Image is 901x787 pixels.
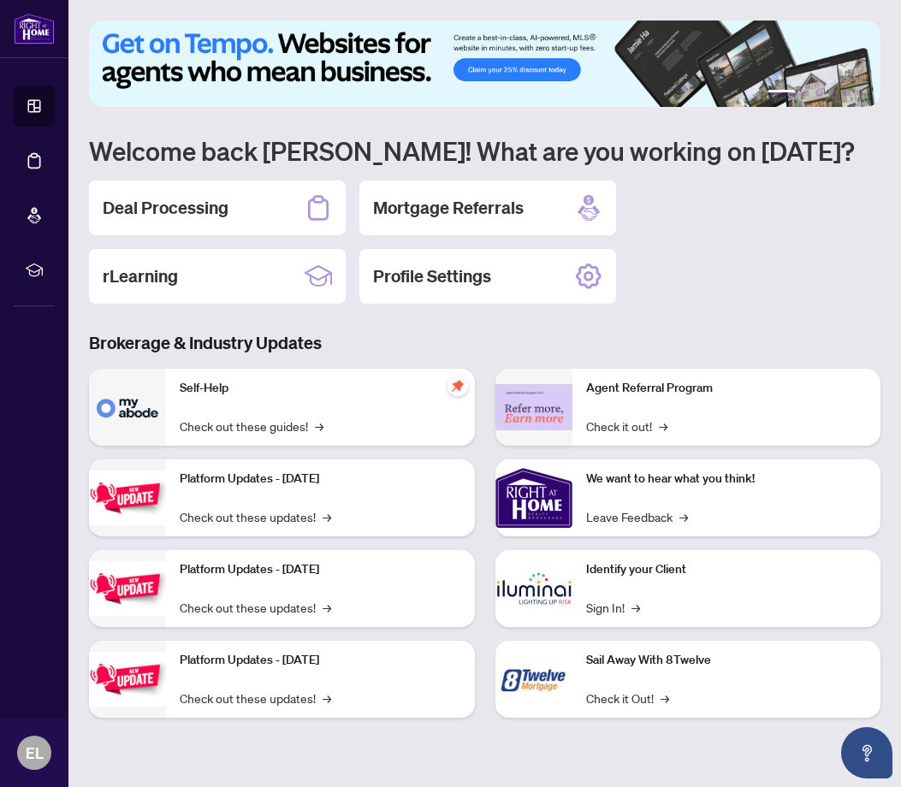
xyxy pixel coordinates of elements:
[586,689,669,707] a: Check it Out!→
[495,384,572,431] img: Agent Referral Program
[661,689,669,707] span: →
[89,470,166,524] img: Platform Updates - July 21, 2025
[315,417,323,435] span: →
[815,90,822,97] button: 3
[843,90,850,97] button: 5
[180,507,331,526] a: Check out these updates!→
[180,379,461,398] p: Self-Help
[180,560,461,579] p: Platform Updates - [DATE]
[586,507,688,526] a: Leave Feedback→
[89,331,880,355] h3: Brokerage & Industry Updates
[841,727,892,778] button: Open asap
[802,90,809,97] button: 2
[373,264,491,288] h2: Profile Settings
[448,376,468,396] span: pushpin
[323,598,331,617] span: →
[89,369,166,446] img: Self-Help
[26,741,44,765] span: EL
[180,689,331,707] a: Check out these updates!→
[89,134,880,167] h1: Welcome back [PERSON_NAME]! What are you working on [DATE]?
[180,598,331,617] a: Check out these updates!→
[495,641,572,718] img: Sail Away With 8Twelve
[323,689,331,707] span: →
[586,470,868,488] p: We want to hear what you think!
[857,90,863,97] button: 6
[103,196,228,220] h2: Deal Processing
[89,21,880,107] img: Slide 0
[180,417,323,435] a: Check out these guides!→
[323,507,331,526] span: →
[14,13,55,44] img: logo
[89,561,166,615] img: Platform Updates - July 8, 2025
[103,264,178,288] h2: rLearning
[586,417,667,435] a: Check it out!→
[768,90,795,97] button: 1
[89,652,166,706] img: Platform Updates - June 23, 2025
[631,598,640,617] span: →
[586,560,868,579] p: Identify your Client
[586,598,640,617] a: Sign In!→
[659,417,667,435] span: →
[586,651,868,670] p: Sail Away With 8Twelve
[495,550,572,627] img: Identify your Client
[829,90,836,97] button: 4
[586,379,868,398] p: Agent Referral Program
[373,196,524,220] h2: Mortgage Referrals
[180,651,461,670] p: Platform Updates - [DATE]
[679,507,688,526] span: →
[180,470,461,488] p: Platform Updates - [DATE]
[495,459,572,536] img: We want to hear what you think!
